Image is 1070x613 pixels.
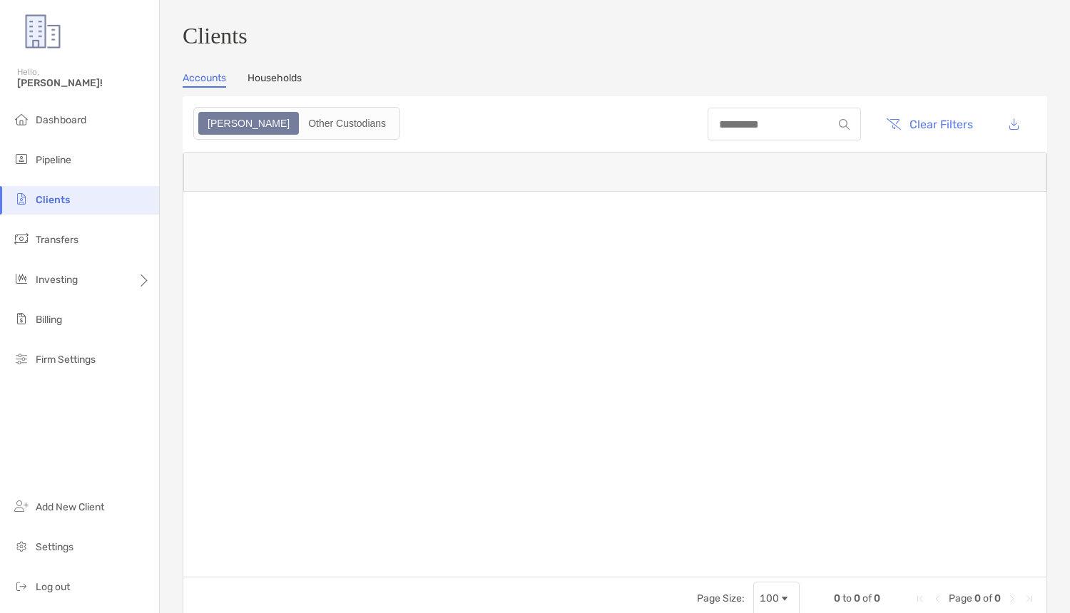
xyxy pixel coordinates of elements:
[13,270,30,287] img: investing icon
[36,581,70,593] span: Log out
[36,234,78,246] span: Transfers
[36,114,86,126] span: Dashboard
[200,113,297,133] div: Zoe
[17,77,151,89] span: [PERSON_NAME]!
[862,592,872,604] span: of
[13,537,30,555] img: settings icon
[1007,593,1018,604] div: Next Page
[36,314,62,326] span: Billing
[13,498,30,515] img: add_new_client icon
[854,592,860,604] span: 0
[875,108,984,140] button: Clear Filters
[13,350,30,367] img: firm-settings icon
[914,593,926,604] div: First Page
[36,154,71,166] span: Pipeline
[13,110,30,128] img: dashboard icon
[36,194,70,206] span: Clients
[300,113,394,133] div: Other Custodians
[932,593,943,604] div: Previous Page
[36,354,96,366] span: Firm Settings
[842,592,852,604] span: to
[13,230,30,247] img: transfers icon
[183,72,226,88] a: Accounts
[17,6,68,57] img: Zoe Logo
[193,107,400,140] div: segmented control
[13,310,30,327] img: billing icon
[1024,593,1035,604] div: Last Page
[36,501,104,513] span: Add New Client
[36,541,73,553] span: Settings
[974,592,981,604] span: 0
[183,23,1047,49] h3: Clients
[994,592,1001,604] span: 0
[36,274,78,286] span: Investing
[13,190,30,207] img: clients icon
[760,592,779,604] div: 100
[834,592,840,604] span: 0
[949,592,972,604] span: Page
[697,592,745,604] div: Page Size:
[248,72,302,88] a: Households
[983,592,992,604] span: of
[13,150,30,168] img: pipeline icon
[13,577,30,594] img: logout icon
[874,592,880,604] span: 0
[839,119,850,130] img: input icon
